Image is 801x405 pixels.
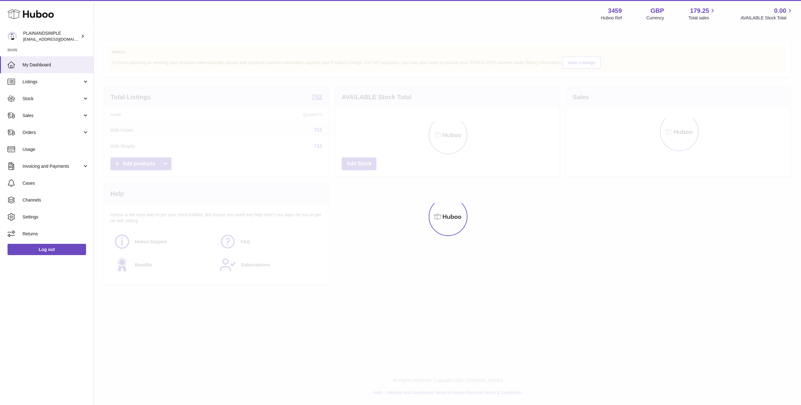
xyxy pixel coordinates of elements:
span: 179.25 [690,7,709,15]
img: duco@plainandsimple.com [8,32,17,41]
span: Total sales [688,15,716,21]
strong: 3459 [608,7,622,15]
span: Invoicing and Payments [23,163,82,169]
span: Listings [23,79,82,85]
span: Usage [23,146,89,152]
span: Stock [23,96,82,102]
span: Returns [23,231,89,237]
span: [EMAIL_ADDRESS][DOMAIN_NAME] [23,37,92,42]
span: Channels [23,197,89,203]
span: 0.00 [774,7,786,15]
a: 0.00 AVAILABLE Stock Total [741,7,793,21]
div: Huboo Ref [601,15,622,21]
span: Cases [23,180,89,186]
span: Orders [23,130,82,136]
a: 179.25 Total sales [688,7,716,21]
div: PLAINANDSIMPLE [23,30,79,42]
a: Log out [8,244,86,255]
span: AVAILABLE Stock Total [741,15,793,21]
span: My Dashboard [23,62,89,68]
span: Sales [23,113,82,119]
div: Currency [646,15,664,21]
strong: GBP [650,7,664,15]
span: Settings [23,214,89,220]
